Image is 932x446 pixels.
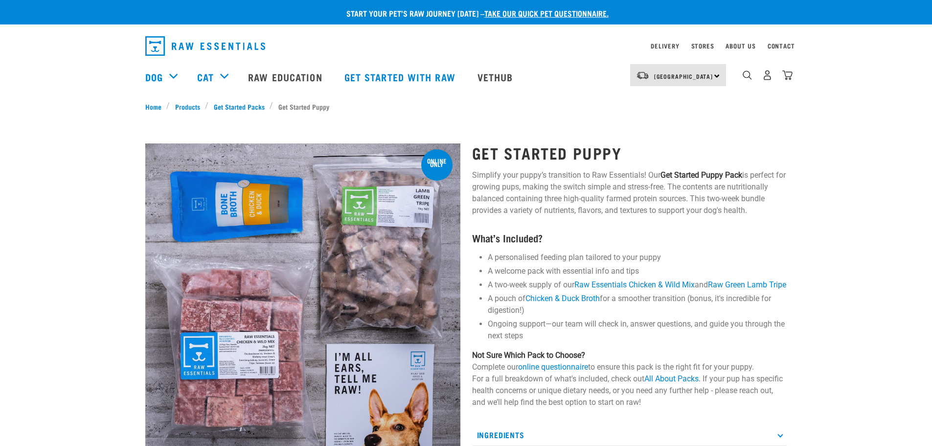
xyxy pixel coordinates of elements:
[762,70,773,80] img: user.png
[660,170,742,180] strong: Get Started Puppy Pack
[488,293,787,316] li: A pouch of for a smoother transition (bonus, it's incredible for digestion!)
[726,44,755,47] a: About Us
[488,265,787,277] li: A welcome pack with essential info and tips
[472,144,787,162] h1: Get Started Puppy
[708,280,786,289] a: Raw Green Lamb Tripe
[145,101,787,112] nav: breadcrumbs
[472,350,787,408] p: Complete our to ensure this pack is the right fit for your puppy. For a full breakdown of what's ...
[472,169,787,216] p: Simplify your puppy’s transition to Raw Essentials! Our is perfect for growing pups, making the s...
[238,57,334,96] a: Raw Education
[525,294,600,303] a: Chicken & Duck Broth
[472,235,543,240] strong: What’s Included?
[170,101,205,112] a: Products
[472,424,787,446] p: Ingredients
[472,351,585,360] strong: Not Sure Which Pack to Choose?
[145,36,265,56] img: Raw Essentials Logo
[768,44,795,47] a: Contact
[484,11,609,15] a: take our quick pet questionnaire.
[488,279,787,291] li: A two-week supply of our and
[145,101,167,112] a: Home
[197,70,214,84] a: Cat
[654,74,713,78] span: [GEOGRAPHIC_DATA]
[782,70,793,80] img: home-icon@2x.png
[743,70,752,80] img: home-icon-1@2x.png
[574,280,695,289] a: Raw Essentials Chicken & Wild Mix
[145,70,163,84] a: Dog
[335,57,468,96] a: Get started with Raw
[636,71,649,80] img: van-moving.png
[137,32,795,60] nav: dropdown navigation
[691,44,714,47] a: Stores
[488,318,787,342] li: Ongoing support—our team will check in, answer questions, and guide you through the next steps
[518,362,588,372] a: online questionnaire
[468,57,525,96] a: Vethub
[208,101,270,112] a: Get Started Packs
[488,252,787,263] li: A personalised feeding plan tailored to your puppy
[651,44,679,47] a: Delivery
[644,374,699,383] a: All About Packs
